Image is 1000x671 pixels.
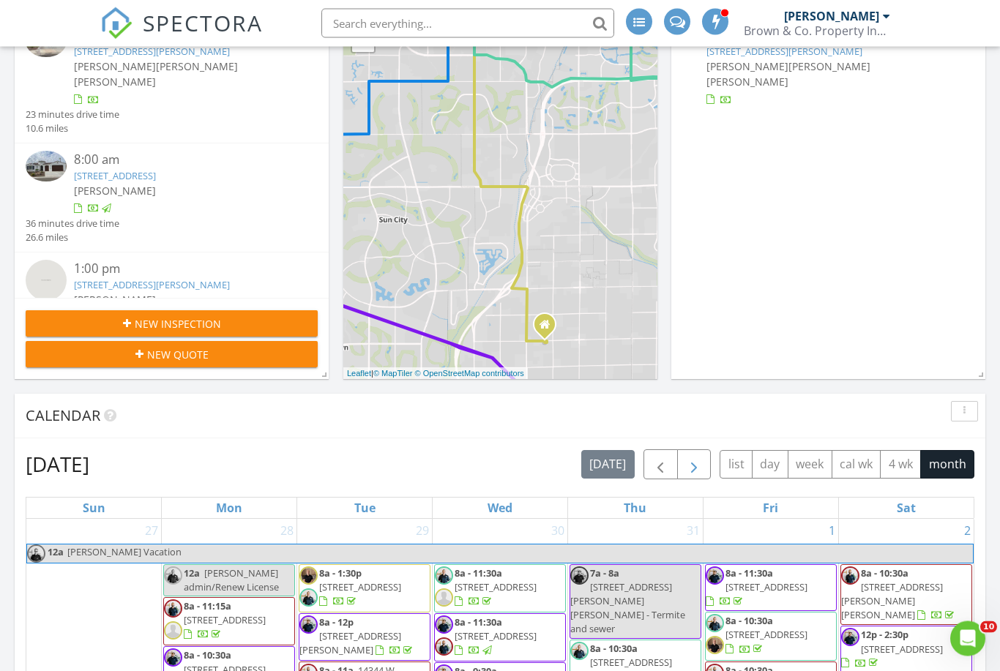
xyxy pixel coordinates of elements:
[299,630,401,657] span: [STREET_ADDRESS][PERSON_NAME]
[143,7,263,38] span: SPECTORA
[455,567,502,580] span: 8a - 11:30a
[74,260,293,279] div: 1:00 pm
[351,498,378,519] a: Tuesday
[455,630,537,643] span: [STREET_ADDRESS]
[26,260,67,301] img: streetview
[682,27,974,108] a: [DATE] 8:00 am [STREET_ADDRESS][PERSON_NAME] [PERSON_NAME][PERSON_NAME][PERSON_NAME]
[26,406,100,426] span: Calendar
[705,612,837,661] a: 8a - 10:30a [STREET_ADDRESS]
[725,615,773,628] span: 8a - 10:30a
[74,170,156,183] a: [STREET_ADDRESS]
[26,342,318,368] button: New Quote
[413,520,432,543] a: Go to July 29, 2025
[26,450,89,479] h2: [DATE]
[725,581,807,594] span: [STREET_ADDRESS]
[184,567,279,594] span: [PERSON_NAME] admin/Renew License
[26,311,318,337] button: New Inspection
[67,546,182,559] span: [PERSON_NAME] Vacation
[100,7,133,40] img: The Best Home Inspection Software - Spectora
[74,279,230,292] a: [STREET_ADDRESS][PERSON_NAME]
[894,498,919,519] a: Saturday
[705,565,837,612] a: 8a - 11:30a [STREET_ADDRESS]
[164,600,182,618] img: 6.png
[415,370,524,378] a: © OpenStreetMap contributors
[841,629,943,670] a: 12p - 2:30p [STREET_ADDRESS]
[455,567,537,608] a: 8a - 11:30a [STREET_ADDRESS]
[548,520,567,543] a: Go to July 30, 2025
[961,520,974,543] a: Go to August 2, 2025
[581,451,635,479] button: [DATE]
[299,614,430,661] a: 8a - 12p [STREET_ADDRESS][PERSON_NAME]
[319,581,401,594] span: [STREET_ADDRESS]
[47,545,64,563] span: 12a
[435,589,453,607] img: default-user-f0147aede5fd5fa78ca7ade42f37bd4542148d508eef1c3d3ea960f66861d68b.jpg
[184,600,266,641] a: 8a - 11:15a [STREET_ADDRESS]
[321,9,614,38] input: Search everything...
[373,370,413,378] a: © MapTiler
[74,60,156,74] span: [PERSON_NAME]
[752,451,788,479] button: day
[319,616,354,629] span: 8a - 12p
[347,370,371,378] a: Leaflet
[319,567,401,608] a: 8a - 1:30p [STREET_ADDRESS]
[26,151,67,182] img: 9258603%2Fcover_photos%2Fk7ouTinsAg5byHJ4whe1%2Fsmall.jpg
[74,45,230,59] a: [STREET_ADDRESS][PERSON_NAME]
[706,567,724,585] img: 4.png
[744,23,890,38] div: Brown & Co. Property Inspections
[832,451,881,479] button: cal wk
[485,498,515,519] a: Wednesday
[861,643,943,656] span: [STREET_ADDRESS]
[299,616,415,657] a: 8a - 12p [STREET_ADDRESS][PERSON_NAME]
[435,567,453,585] img: 2.png
[570,581,685,637] span: [STREET_ADDRESS][PERSON_NAME] [PERSON_NAME] - Termite and sewer
[706,60,788,74] span: [PERSON_NAME]
[299,565,430,613] a: 8a - 1:30p [STREET_ADDRESS]
[920,451,974,479] button: month
[455,616,537,657] a: 8a - 11:30a [STREET_ADDRESS]
[725,567,773,580] span: 8a - 11:30a
[706,615,724,633] img: 2.png
[861,629,908,642] span: 12p - 2:30p
[434,614,566,662] a: 8a - 11:30a [STREET_ADDRESS]
[142,520,161,543] a: Go to July 27, 2025
[570,642,589,661] img: 2.png
[841,581,943,622] span: [STREET_ADDRESS][PERSON_NAME][PERSON_NAME]
[26,217,119,231] div: 36 minutes drive time
[590,642,638,656] span: 8a - 10:30a
[621,498,649,519] a: Thursday
[720,451,753,479] button: list
[950,621,985,656] iframe: Intercom live chat
[760,498,781,519] a: Friday
[74,184,156,198] span: [PERSON_NAME]
[434,565,566,613] a: 8a - 11:30a [STREET_ADDRESS]
[147,348,209,363] span: New Quote
[706,75,788,89] span: [PERSON_NAME]
[570,567,589,585] img: 4.png
[841,567,859,585] img: 6.png
[545,325,553,334] div: 8018 W Shaw Butte Dr , Peoria AZ 85345
[164,622,182,640] img: default-user-f0147aede5fd5fa78ca7ade42f37bd4542148d508eef1c3d3ea960f66861d68b.jpg
[706,45,862,59] a: [STREET_ADDRESS][PERSON_NAME]
[74,75,156,89] span: [PERSON_NAME]
[788,451,832,479] button: week
[27,545,45,563] img: untitled_design.png
[26,231,119,245] div: 26.6 miles
[590,567,619,580] span: 7a - 8a
[706,567,807,608] a: 8a - 11:30a [STREET_ADDRESS]
[840,565,972,626] a: 8a - 10:30a [STREET_ADDRESS][PERSON_NAME][PERSON_NAME]
[74,151,293,170] div: 8:00 am
[299,589,318,607] img: 2.png
[26,108,119,122] div: 23 minutes drive time
[26,27,318,136] a: 8:00 am [STREET_ADDRESS][PERSON_NAME] [PERSON_NAME][PERSON_NAME][PERSON_NAME] 23 minutes drive ti...
[74,293,156,307] span: [PERSON_NAME]
[26,151,318,245] a: 8:00 am [STREET_ADDRESS] [PERSON_NAME] 36 minutes drive time 26.6 miles
[455,616,502,629] span: 8a - 11:30a
[184,649,231,662] span: 8a - 10:30a
[455,581,537,594] span: [STREET_ADDRESS]
[590,656,672,670] span: [STREET_ADDRESS]
[164,649,182,667] img: 4.png
[841,629,859,647] img: 4.png
[100,20,263,50] a: SPECTORA
[26,260,318,354] a: 1:00 pm [STREET_ADDRESS][PERSON_NAME] [PERSON_NAME] 26 minutes drive time 18.2 miles
[184,567,200,580] span: 12a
